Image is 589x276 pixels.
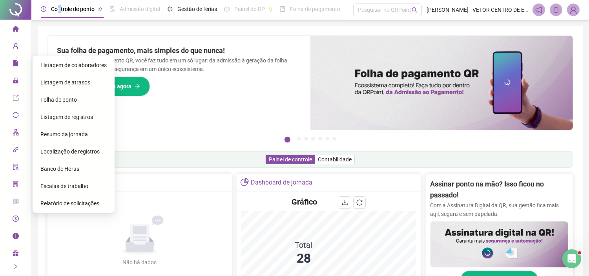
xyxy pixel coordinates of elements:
span: audit [13,160,19,176]
button: 3 [304,137,308,141]
span: Listagem de colaboradores [40,62,107,68]
span: clock-circle [41,6,46,12]
span: Contabilidade [318,156,352,163]
span: reload [356,199,363,206]
p: Com a Folha de Pagamento QR, você faz tudo em um só lugar: da admissão à geração da folha. Agilid... [57,56,301,73]
iframe: Intercom live chat [562,249,581,268]
span: book [280,6,285,12]
h2: Sua folha de pagamento, mais simples do que nunca! [57,45,301,56]
span: Banco de Horas [40,166,79,172]
span: Painel de controle [269,156,312,163]
span: Relatório de solicitações [40,200,99,207]
div: Dashboard de jornada [251,176,312,189]
span: dollar [13,212,19,228]
span: arrow-right [135,84,140,89]
span: file [13,57,19,72]
button: 7 [332,137,336,141]
button: 5 [318,137,322,141]
span: dashboard [224,6,230,12]
button: 4 [311,137,315,141]
span: sun [167,6,173,12]
p: Com a Assinatura Digital da QR, sua gestão fica mais ágil, segura e sem papelada. [430,201,568,218]
span: Admissão digital [120,6,160,12]
span: info-circle [13,229,19,245]
button: 6 [325,137,329,141]
span: Controle de ponto [51,6,95,12]
span: right [13,264,18,269]
span: apartment [13,126,19,141]
div: Não há dados [104,258,176,267]
span: lock [13,74,19,90]
span: download [342,199,348,206]
span: notification [535,6,542,13]
span: file-done [109,6,115,12]
span: [PERSON_NAME] - VETOR CENTRO DE ESTUDOS [427,5,528,14]
span: pushpin [268,7,273,12]
span: Escalas de trabalho [40,183,88,189]
span: bell [553,6,560,13]
span: Gestão de férias [177,6,217,12]
span: qrcode [13,195,19,210]
img: banner%2F02c71560-61a6-44d4-94b9-c8ab97240462.png [430,221,568,267]
span: pie-chart [241,178,249,186]
span: api [13,143,19,159]
span: Folha de ponto [40,97,77,103]
h2: Assinar ponto na mão? Isso ficou no passado! [430,179,568,201]
span: home [13,22,19,38]
img: banner%2F8d14a306-6205-4263-8e5b-06e9a85ad873.png [310,36,573,130]
span: Localização de registros [40,148,100,155]
span: Listagem de atrasos [40,79,90,86]
span: export [13,91,19,107]
span: user-add [13,39,19,55]
span: Folha de pagamento [290,6,340,12]
span: pushpin [98,7,102,12]
span: Painel do DP [234,6,265,12]
button: 1 [284,137,290,143]
span: solution [13,177,19,193]
img: 57585 [567,4,579,16]
span: gift [13,247,19,262]
button: 2 [297,137,301,141]
span: Resumo da jornada [40,131,88,137]
h4: Gráfico [292,196,317,207]
span: search [412,7,418,13]
span: Listagem de registros [40,114,93,120]
span: sync [13,108,19,124]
